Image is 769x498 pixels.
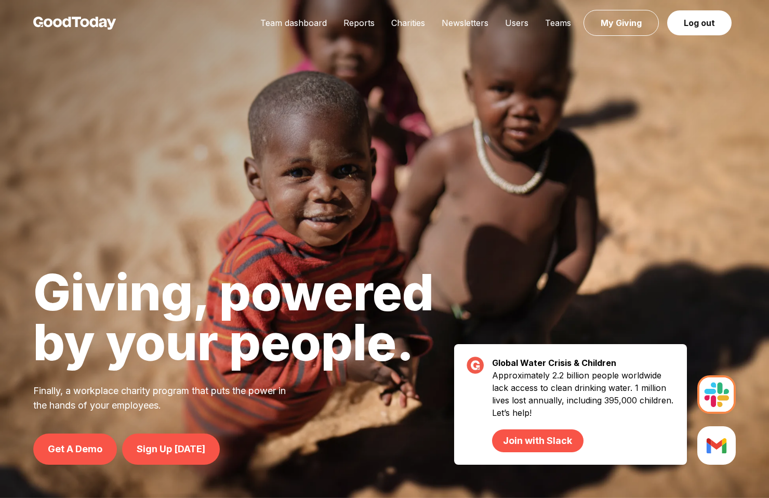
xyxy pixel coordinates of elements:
[497,18,537,28] a: Users
[252,18,335,28] a: Team dashboard
[697,426,736,465] img: Slack
[492,429,583,452] a: Join with Slack
[492,358,616,368] strong: Global Water Crisis & Children
[667,10,732,35] a: Log out
[122,434,220,465] a: Sign Up [DATE]
[383,18,433,28] a: Charities
[697,375,736,414] img: Slack
[335,18,383,28] a: Reports
[33,17,116,30] img: GoodToday
[492,369,674,452] p: Approximately 2.2 billion people worldwide lack access to clean drinking water. 1 million lives l...
[33,267,434,367] h1: Giving, powered by your people.
[33,384,299,413] p: Finally, a workplace charity program that puts the power in the hands of your employees.
[537,18,579,28] a: Teams
[33,434,117,465] a: Get A Demo
[433,18,497,28] a: Newsletters
[584,10,659,36] a: My Giving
